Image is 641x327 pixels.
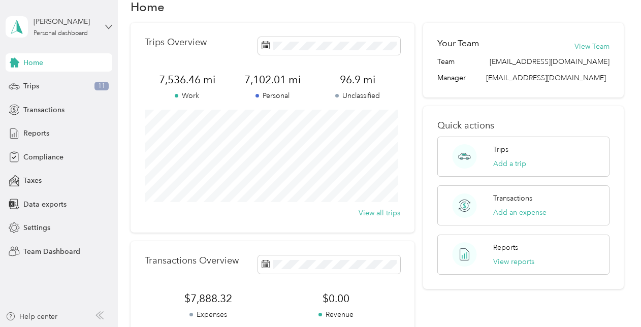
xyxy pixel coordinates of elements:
p: Revenue [272,309,400,320]
span: Team [437,56,455,67]
span: 7,102.01 mi [230,73,315,87]
p: Expenses [145,309,273,320]
span: Compliance [23,152,63,162]
button: View all trips [359,208,400,218]
span: Transactions [23,105,65,115]
span: Team Dashboard [23,246,80,257]
span: Settings [23,222,50,233]
button: View reports [493,256,534,267]
span: [EMAIL_ADDRESS][DOMAIN_NAME] [490,56,610,67]
span: 7,536.46 mi [145,73,230,87]
span: Home [23,57,43,68]
p: Unclassified [315,90,400,101]
span: $7,888.32 [145,291,273,306]
p: Work [145,90,230,101]
div: [PERSON_NAME] [34,16,97,27]
span: $0.00 [272,291,400,306]
p: Trips [493,144,508,155]
p: Transactions [493,193,532,204]
button: Add an expense [493,207,547,218]
h2: Your Team [437,37,479,50]
span: 11 [94,82,109,91]
span: 96.9 mi [315,73,400,87]
span: Data exports [23,199,67,210]
iframe: Everlance-gr Chat Button Frame [584,270,641,327]
span: Taxes [23,175,42,186]
p: Personal [230,90,315,101]
p: Trips Overview [145,37,207,48]
span: Reports [23,128,49,139]
span: Trips [23,81,39,91]
h1: Home [131,2,165,12]
span: [EMAIL_ADDRESS][DOMAIN_NAME] [486,74,606,82]
span: Manager [437,73,466,83]
p: Transactions Overview [145,255,239,266]
p: Reports [493,242,518,253]
button: Help center [6,311,57,322]
button: Add a trip [493,158,526,169]
div: Personal dashboard [34,30,88,37]
p: Quick actions [437,120,609,131]
button: View Team [574,41,610,52]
